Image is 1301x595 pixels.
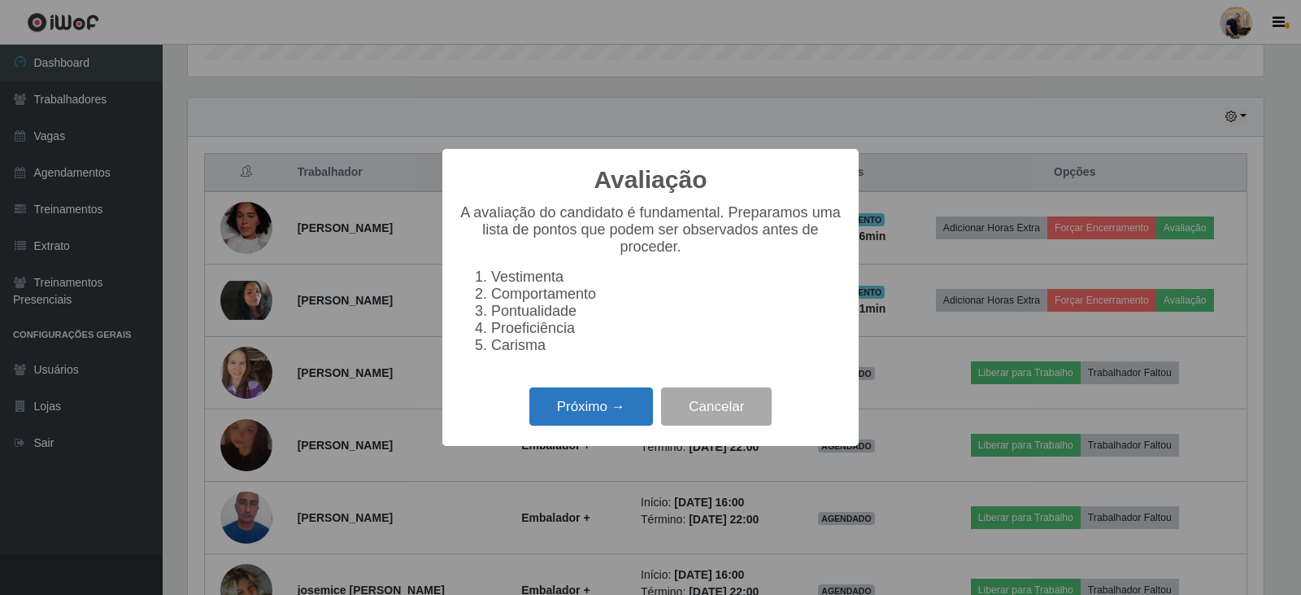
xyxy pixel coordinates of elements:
[491,303,842,320] li: Pontualidade
[594,165,707,195] h2: Avaliação
[491,286,842,303] li: Comportamento
[491,320,842,337] li: Proeficiência
[661,387,772,426] button: Cancelar
[459,204,842,256] p: A avaliação do candidato é fundamental. Preparamos uma lista de pontos que podem ser observados a...
[491,269,842,286] li: Vestimenta
[491,337,842,354] li: Carisma
[529,387,653,426] button: Próximo →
